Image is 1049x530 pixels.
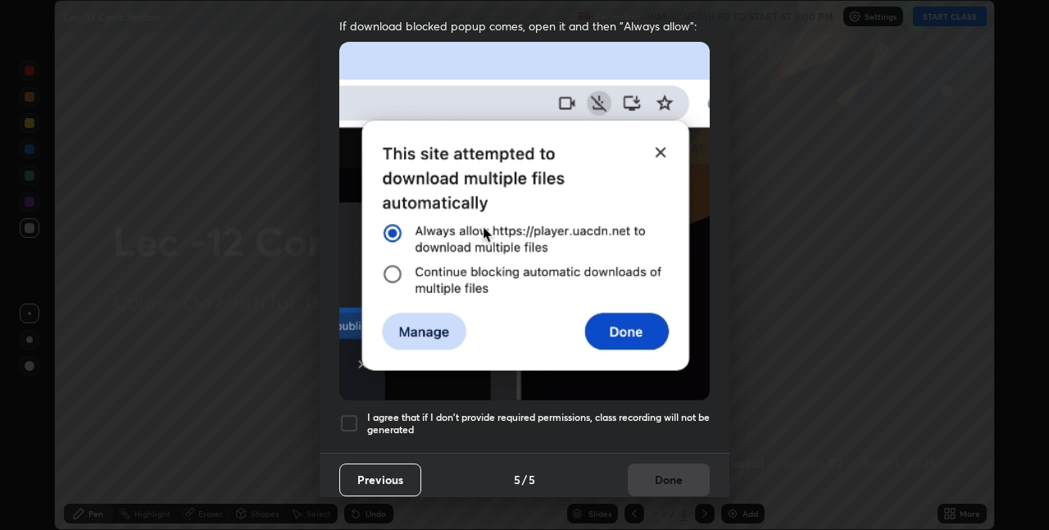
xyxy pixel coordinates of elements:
[339,42,710,400] img: downloads-permission-blocked.gif
[514,471,520,488] h4: 5
[339,18,710,34] span: If download blocked popup comes, open it and then "Always allow":
[529,471,535,488] h4: 5
[339,464,421,496] button: Previous
[367,411,710,436] h5: I agree that if I don't provide required permissions, class recording will not be generated
[522,471,527,488] h4: /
